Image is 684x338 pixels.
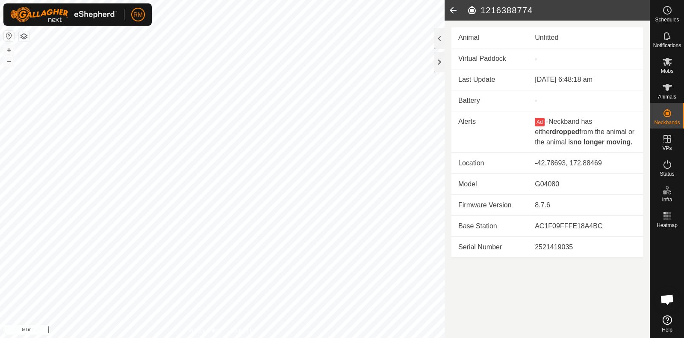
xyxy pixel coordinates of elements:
[662,327,672,332] span: Help
[451,69,528,90] td: Last Update
[546,118,548,125] span: -
[451,90,528,111] td: Battery
[4,45,14,55] button: +
[660,171,674,176] span: Status
[451,237,528,258] td: Serial Number
[467,5,650,15] h2: 1216388774
[10,7,117,22] img: Gallagher Logo
[535,75,636,85] div: [DATE] 6:48:18 am
[661,69,673,74] span: Mobs
[451,216,528,237] td: Base Station
[451,195,528,216] td: Firmware Version
[189,327,221,335] a: Privacy Policy
[573,138,633,146] b: no longer moving.
[655,287,680,312] div: Open chat
[535,96,636,106] div: -
[657,223,678,228] span: Heatmap
[231,327,256,335] a: Contact Us
[451,48,528,69] td: Virtual Paddock
[650,312,684,336] a: Help
[4,31,14,41] button: Reset Map
[535,158,636,168] div: -42.78693, 172.88469
[535,221,636,231] div: AC1F09FFFE18A4BC
[451,27,528,48] td: Animal
[535,33,636,43] div: Unfitted
[552,128,579,135] b: dropped
[451,111,528,153] td: Alerts
[535,55,537,62] app-display-virtual-paddock-transition: -
[133,10,143,19] span: RM
[535,179,636,189] div: G04080
[654,120,680,125] span: Neckbands
[535,118,544,126] button: Ad
[662,197,672,202] span: Infra
[655,17,679,22] span: Schedules
[451,153,528,174] td: Location
[662,146,672,151] span: VPs
[535,118,634,146] span: Neckband has either from the animal or the animal is
[658,94,676,99] span: Animals
[653,43,681,48] span: Notifications
[451,174,528,195] td: Model
[4,56,14,66] button: –
[535,200,636,210] div: 8.7.6
[535,242,636,252] div: 2521419035
[19,31,29,42] button: Map Layers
